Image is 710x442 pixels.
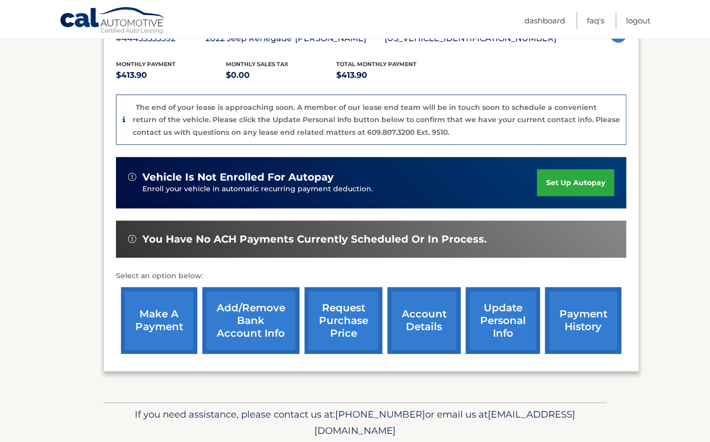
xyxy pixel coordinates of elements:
[524,12,565,29] a: Dashboard
[133,103,620,137] p: The end of your lease is approaching soon. A member of our lease end team will be in touch soon t...
[388,287,461,354] a: account details
[128,173,136,181] img: alert-white.svg
[384,32,556,46] p: [US_VEHICLE_IDENTIFICATION_NUMBER]
[116,68,226,82] p: $413.90
[128,235,136,243] img: alert-white.svg
[545,287,622,354] a: payment history
[295,32,384,46] p: [PERSON_NAME]
[142,184,537,195] p: Enroll your vehicle in automatic recurring payment deduction.
[335,408,425,420] span: [PHONE_NUMBER]
[226,68,337,82] p: $0.00
[116,61,175,68] span: Monthly Payment
[202,287,300,354] a: Add/Remove bank account info
[626,12,650,29] a: Logout
[60,7,166,36] a: Cal Automotive
[466,287,540,354] a: update personal info
[142,233,487,246] span: You have no ACH payments currently scheduled or in process.
[587,12,604,29] a: FAQ's
[226,61,289,68] span: Monthly sales Tax
[121,287,197,354] a: make a payment
[116,270,627,282] p: Select an option below:
[142,171,334,184] span: vehicle is not enrolled for autopay
[205,32,295,46] p: 2022 Jeep Renegade
[537,169,614,196] a: set up autopay
[110,406,600,439] p: If you need assistance, please contact us at: or email us at
[336,61,417,68] span: Total Monthly Payment
[305,287,382,354] a: request purchase price
[336,68,447,82] p: $413.90
[116,32,205,46] p: #44455533592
